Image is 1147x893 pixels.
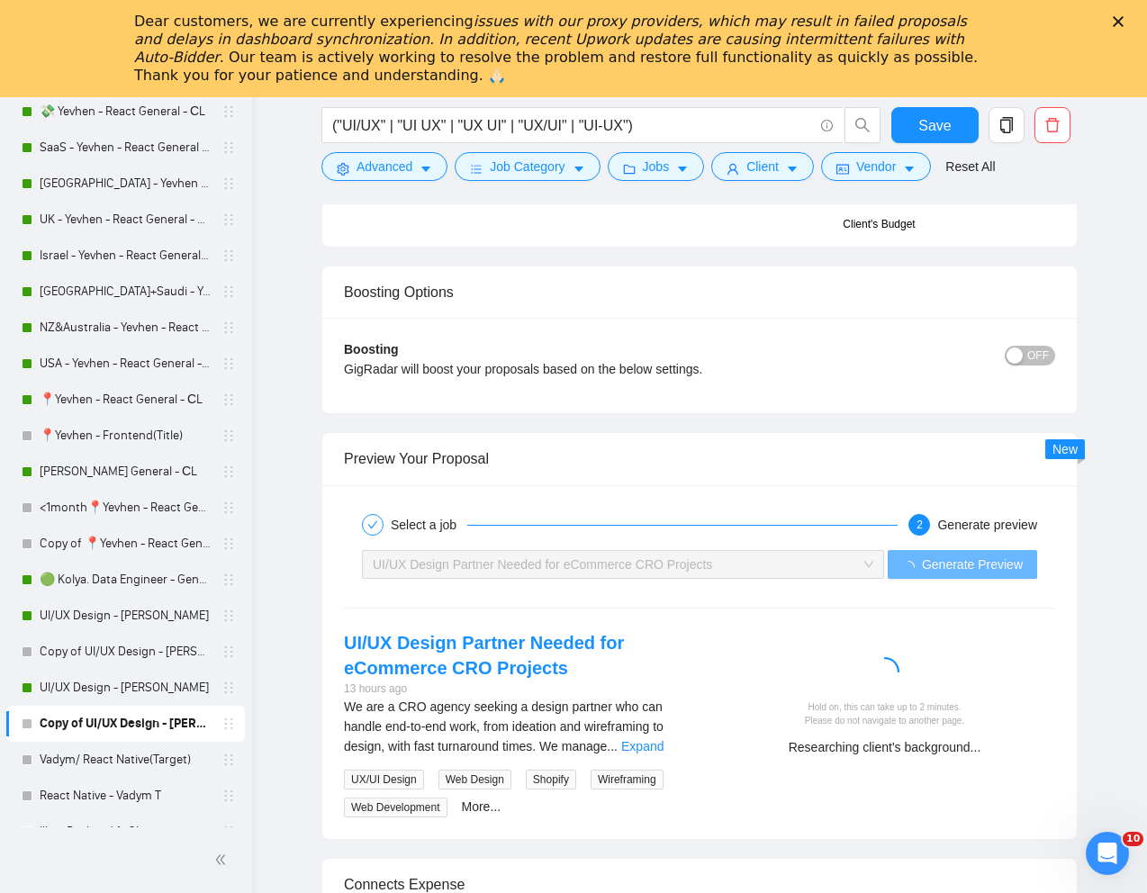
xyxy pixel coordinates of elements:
button: idcardVendorcaret-down [821,152,931,181]
span: holder [221,428,236,443]
div: Boosting Options [344,266,1055,318]
iframe: Intercom live chat [1086,832,1129,875]
div: Закрити [1113,16,1131,27]
div: Select a job [391,514,467,536]
a: Illia - Backend 1- CL [40,814,211,850]
button: delete [1034,107,1070,143]
span: holder [221,392,236,407]
span: folder [623,162,636,176]
span: caret-down [786,162,799,176]
span: Web Design [438,770,511,789]
span: bars [470,162,483,176]
i: issues with our proxy providers, which may result in failed proposals and delays in dashboard syn... [134,13,967,66]
a: 📍Yevhen - React General - СL [40,382,211,418]
a: Reset All [945,157,995,176]
span: double-left [214,851,232,869]
span: caret-down [676,162,689,176]
a: UI/UX Design - [PERSON_NAME] [40,670,211,706]
span: holder [221,645,236,659]
a: [PERSON_NAME] General - СL [40,454,211,490]
span: holder [221,825,236,839]
a: Copy of UI/UX Design - [PERSON_NAME] [40,634,211,670]
span: holder [221,501,236,515]
span: holder [221,537,236,551]
button: Generate Preview [888,550,1037,579]
button: userClientcaret-down [711,152,814,181]
a: <1month📍Yevhen - React General - СL [40,490,211,526]
a: 💸 Yevhen - React General - СL [40,94,211,130]
span: Wireframing [591,770,664,789]
span: Client [746,157,779,176]
span: Shopify [526,770,576,789]
span: check [367,519,378,530]
a: USA - Yevhen - React General - СL [40,346,211,382]
span: holder [221,176,236,191]
span: holder [221,104,236,119]
span: holder [221,753,236,767]
b: Boosting [344,342,399,356]
span: ... [607,739,618,753]
span: 10 [1123,832,1143,846]
span: copy [989,117,1024,133]
a: 🟢 Kolya. Data Engineer - General [40,562,211,598]
div: GigRadar will boost your proposals based on the below settings. [344,359,878,379]
button: barsJob Categorycaret-down [455,152,600,181]
div: 13 hours ago [344,681,685,698]
button: folderJobscaret-down [608,152,705,181]
span: Web Development [344,798,447,817]
a: Copy of 📍Yevhen - React General - СL [40,526,211,562]
span: holder [221,681,236,695]
span: holder [221,248,236,263]
button: Save [891,107,979,143]
div: We are a CRO agency seeking a design partner who can handle end-to-end work, from ideation and wi... [344,697,685,756]
span: UI/UX Design Partner Needed for eCommerce CRO Projects [373,557,712,572]
span: caret-down [573,162,585,176]
span: Jobs [643,157,670,176]
button: search [844,107,881,143]
span: holder [221,140,236,155]
span: Job Category [490,157,564,176]
span: delete [1035,117,1070,133]
span: Advanced [357,157,412,176]
a: UI/UX Design - [PERSON_NAME] [40,598,211,634]
span: Save [918,114,951,137]
span: holder [221,284,236,299]
span: Generate Preview [922,555,1023,574]
span: info-circle [821,120,833,131]
a: [GEOGRAPHIC_DATA] - Yevhen - React General - СL [40,166,211,202]
a: Israel - Yevhen - React General - СL [40,238,211,274]
span: holder [221,212,236,227]
span: loading [902,561,922,573]
span: Vendor [856,157,896,176]
span: holder [221,789,236,803]
a: SaaS - Yevhen - React General - СL [40,130,211,166]
div: Client's Budget [843,216,915,233]
a: NZ&Australia - Yevhen - React General - СL [40,310,211,346]
span: user [727,162,739,176]
span: OFF [1027,346,1049,365]
span: search [845,117,880,133]
span: holder [221,356,236,371]
span: idcard [836,162,849,176]
div: Generate preview [937,514,1037,536]
a: Expand [621,739,664,753]
div: Dear customers, we are currently experiencing . Our team is actively working to resolve the probl... [134,13,984,85]
a: [GEOGRAPHIC_DATA]+Saudi - Yevhen - React General - СL [40,274,211,310]
div: Hold on, this can take up to 2 minutes. Please do not navigate to another page. [721,700,1048,728]
span: We are a CRO agency seeking a design partner who can handle end-to-end work, from ideation and wi... [344,699,664,753]
a: Copy of UI/UX Design - [PERSON_NAME] [40,706,211,742]
span: holder [221,717,236,731]
div: Researching client's background... [721,737,1048,757]
div: Preview Your Proposal [344,433,1055,484]
a: React Native - Vadym T [40,778,211,814]
a: Vadym/ React Native(Target) [40,742,211,778]
span: caret-down [903,162,916,176]
span: 2 [917,519,923,531]
span: loading [866,653,902,689]
a: More... [462,799,501,814]
a: UK - Yevhen - React General - СL [40,202,211,238]
span: holder [221,465,236,479]
button: settingAdvancedcaret-down [321,152,447,181]
input: Search Freelance Jobs... [332,114,813,137]
span: holder [221,573,236,587]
